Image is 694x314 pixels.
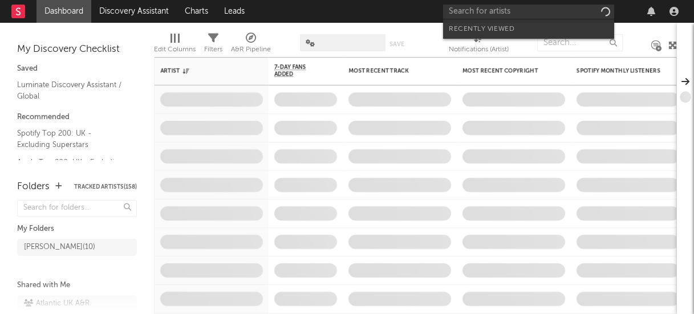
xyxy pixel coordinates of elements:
input: Search for folders... [17,200,137,217]
div: Most Recent Track [348,67,434,74]
div: Notifications (Artist) [449,28,509,62]
button: Filter by 7-Day Fans Added [326,65,337,76]
input: Search for artists [443,5,614,19]
div: Filters [204,28,222,62]
div: My Discovery Checklist [17,43,137,56]
div: Filters [204,43,222,56]
div: [PERSON_NAME] ( 10 ) [24,240,95,254]
button: Save [389,41,404,47]
div: Artist [160,67,246,74]
div: Edit Columns [154,28,196,62]
button: Filter by Most Recent Track [440,65,451,76]
div: Spotify Monthly Listeners [577,67,662,74]
a: Spotify Top 200: UK - Excluding Superstars [17,127,125,150]
button: Tracked Artists(158) [74,184,137,190]
div: Most Recent Copyright [462,67,548,74]
a: Luminate Discovery Assistant / Global [17,79,125,102]
button: Filter by Spotify Monthly Listeners [668,65,679,76]
div: Edit Columns [154,43,196,56]
div: Folders [17,180,50,194]
div: Saved [17,62,137,76]
button: Filter by Most Recent Copyright [554,65,565,76]
span: 7-Day Fans Added [274,64,320,78]
div: Recently Viewed [449,22,608,36]
a: [PERSON_NAME](10) [17,239,137,256]
div: Recommended [17,111,137,124]
input: Search... [537,34,623,51]
div: Shared with Me [17,279,137,292]
div: My Folders [17,222,137,236]
button: Filter by Artist [251,65,263,76]
a: Apple Top 200: UK - Excluding Superstars [17,156,125,180]
div: Notifications (Artist) [449,43,509,56]
div: A&R Pipeline [231,43,271,56]
div: A&R Pipeline [231,28,271,62]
